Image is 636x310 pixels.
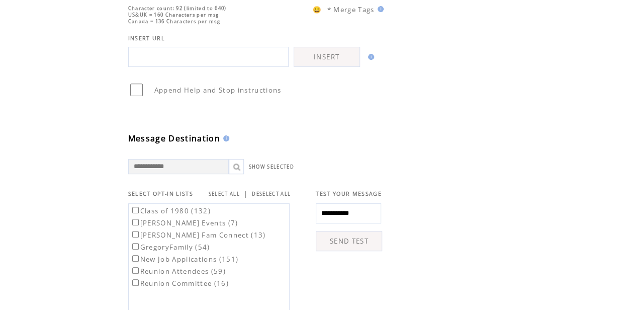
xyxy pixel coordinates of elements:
input: [PERSON_NAME] Events (7) [132,219,139,225]
span: 😀 [313,5,322,14]
label: GregoryFamily (54) [130,243,210,252]
a: SHOW SELECTED [249,164,294,170]
img: help.gif [220,135,229,141]
input: Reunion Committee (16) [132,279,139,286]
label: Reunion Committee (16) [130,279,229,288]
label: Reunion Attendees (59) [130,267,226,276]
input: GregoryFamily (54) [132,243,139,250]
a: SEND TEST [316,231,382,251]
a: DESELECT ALL [252,191,291,197]
input: Class of 1980 (132) [132,207,139,213]
span: INSERT URL [128,35,165,42]
span: Character count: 92 (limited to 640) [128,5,227,12]
span: Message Destination [128,133,220,144]
span: Canada = 136 Characters per msg [128,18,220,25]
label: New Job Applications (151) [130,255,239,264]
span: TEST YOUR MESSAGE [316,190,382,197]
label: Class of 1980 (132) [130,206,211,215]
label: [PERSON_NAME] Events (7) [130,218,238,227]
input: Reunion Attendees (59) [132,267,139,274]
img: help.gif [365,54,374,60]
span: US&UK = 160 Characters per msg [128,12,219,18]
a: INSERT [294,47,360,67]
img: help.gif [375,6,384,12]
span: Append Help and Stop instructions [154,86,282,95]
input: [PERSON_NAME] Fam Connect (13) [132,231,139,238]
a: SELECT ALL [209,191,240,197]
span: * Merge Tags [327,5,375,14]
span: | [244,189,248,198]
input: New Job Applications (151) [132,255,139,262]
span: SELECT OPT-IN LISTS [128,190,193,197]
label: [PERSON_NAME] Fam Connect (13) [130,230,266,240]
